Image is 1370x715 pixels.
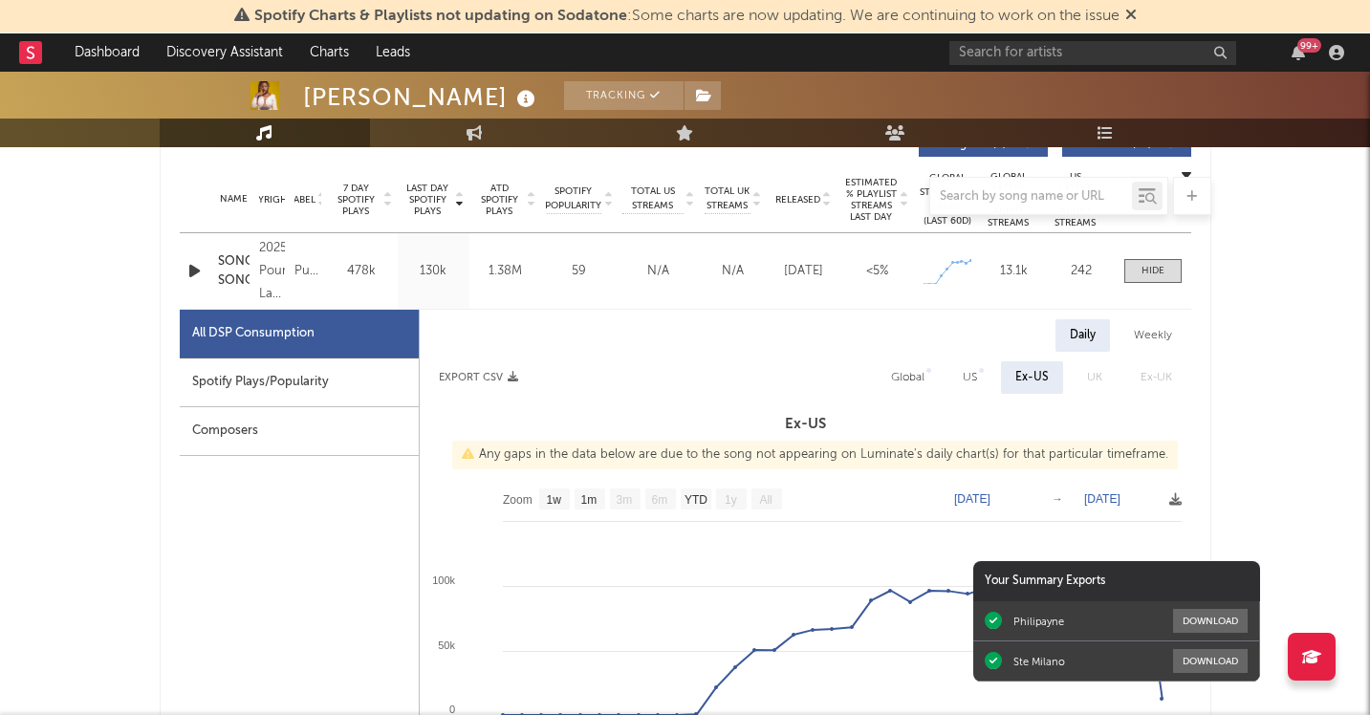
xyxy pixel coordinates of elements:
text: 1y [725,493,737,507]
div: 1.38M [474,262,536,281]
a: Discovery Assistant [153,33,296,72]
div: N/A [705,262,762,281]
text: YTD [684,493,707,507]
div: Ex-US [1015,366,1049,389]
a: SONGI SONGI [218,252,250,290]
text: 1m [580,493,597,507]
text: 0 [448,704,454,715]
div: 59 [546,262,613,281]
span: : Some charts are now updating. We are continuing to work on the issue [254,9,1120,24]
div: [DATE] [772,262,836,281]
text: [DATE] [1084,492,1120,506]
div: Punch [294,260,321,283]
span: US Latest Day Audio Streams [1053,171,1098,228]
div: Global [891,366,924,389]
div: All DSP Consumption [192,322,315,345]
text: 50k [438,639,455,651]
div: 242 [1053,262,1110,281]
div: <5% [845,262,909,281]
text: Zoom [503,493,533,507]
span: Global Latest Day Audio Streams [986,171,1032,228]
text: [DATE] [954,492,990,506]
div: 13.1k [986,262,1043,281]
div: Ste Milano [1013,655,1065,668]
div: All DSP Consumption [180,310,419,358]
text: 100k [432,574,455,586]
button: Download [1173,609,1248,633]
div: Global Streaming Trend (Last 60D) [919,171,976,228]
a: Charts [296,33,362,72]
input: Search by song name or URL [930,189,1132,205]
div: Your Summary Exports [973,561,1260,601]
span: Dismiss [1125,9,1137,24]
div: [PERSON_NAME] [303,81,540,113]
input: Search for artists [949,41,1236,65]
button: Export CSV [439,372,518,383]
button: Tracking [564,81,684,110]
div: US [963,366,977,389]
div: 130k [402,262,465,281]
h3: Ex-US [420,413,1191,436]
div: Philipayne [1013,615,1064,628]
span: Spotify Charts & Playlists not updating on Sodatone [254,9,627,24]
button: 99+ [1292,45,1305,60]
div: 2025 Pour La Culture, [MEDICAL_DATA] Lab [259,237,286,306]
text: 3m [616,493,632,507]
div: N/A [622,262,695,281]
text: 6m [651,493,667,507]
button: Download [1173,649,1248,673]
div: Weekly [1120,319,1186,352]
div: 99 + [1297,38,1321,53]
div: Composers [180,407,419,456]
text: → [1052,492,1063,506]
div: Daily [1055,319,1110,352]
div: 478k [331,262,393,281]
a: Dashboard [61,33,153,72]
div: Spotify Plays/Popularity [180,358,419,407]
text: 1w [546,493,561,507]
text: All [759,493,772,507]
div: Any gaps in the data below are due to the song not appearing on Luminate's daily chart(s) for tha... [452,441,1178,469]
a: Leads [362,33,424,72]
